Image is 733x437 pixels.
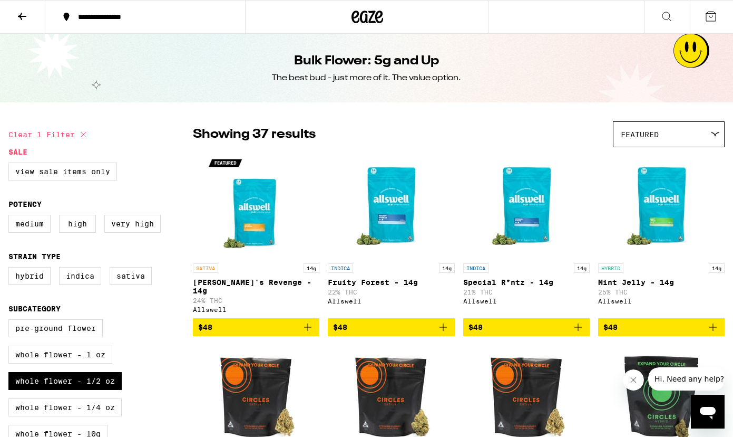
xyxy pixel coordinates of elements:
legend: Strain Type [8,252,61,261]
img: Allswell - Fruity Forest - 14g [338,153,444,258]
p: [PERSON_NAME]'s Revenge - 14g [193,278,319,295]
label: Pre-ground Flower [8,319,103,337]
a: Open page for Jack's Revenge - 14g from Allswell [193,153,319,318]
label: Very High [104,215,161,233]
p: 14g [574,263,590,273]
img: Allswell - Mint Jelly - 14g [609,153,714,258]
div: Allswell [193,306,319,313]
div: Allswell [463,298,590,305]
iframe: Button to launch messaging window [691,395,725,429]
button: Add to bag [463,318,590,336]
iframe: Close message [623,369,644,391]
p: Special R*ntz - 14g [463,278,590,287]
label: View Sale Items Only [8,163,117,180]
a: Open page for Fruity Forest - 14g from Allswell [328,153,454,318]
legend: Potency [8,200,42,208]
p: Mint Jelly - 14g [598,278,725,287]
button: Clear 1 filter [8,121,90,148]
div: The best bud - just more of it. The value option. [272,72,461,84]
span: Featured [621,130,659,139]
a: Open page for Mint Jelly - 14g from Allswell [598,153,725,318]
label: High [59,215,96,233]
p: 14g [304,263,319,273]
label: Indica [59,267,101,285]
p: Fruity Forest - 14g [328,278,454,287]
p: 14g [709,263,725,273]
h1: Bulk Flower: 5g and Up [294,52,439,70]
button: Add to bag [193,318,319,336]
label: Hybrid [8,267,51,285]
p: 24% THC [193,297,319,304]
span: $48 [603,323,618,331]
label: Medium [8,215,51,233]
p: 22% THC [328,289,454,296]
p: Showing 37 results [193,126,316,144]
span: $48 [468,323,483,331]
p: INDICA [463,263,488,273]
span: $48 [333,323,347,331]
legend: Sale [8,148,27,156]
p: 21% THC [463,289,590,296]
button: Add to bag [328,318,454,336]
iframe: Message from company [648,367,725,391]
p: INDICA [328,263,353,273]
legend: Subcategory [8,305,61,313]
img: Allswell - Special R*ntz - 14g [474,153,579,258]
label: Whole Flower - 1 oz [8,346,112,364]
button: Add to bag [598,318,725,336]
img: Allswell - Jack's Revenge - 14g [203,153,309,258]
p: SATIVA [193,263,218,273]
label: Whole Flower - 1/4 oz [8,398,122,416]
div: Allswell [328,298,454,305]
p: 14g [439,263,455,273]
p: HYBRID [598,263,623,273]
p: 25% THC [598,289,725,296]
div: Allswell [598,298,725,305]
span: $48 [198,323,212,331]
a: Open page for Special R*ntz - 14g from Allswell [463,153,590,318]
label: Sativa [110,267,152,285]
label: Whole Flower - 1/2 oz [8,372,122,390]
